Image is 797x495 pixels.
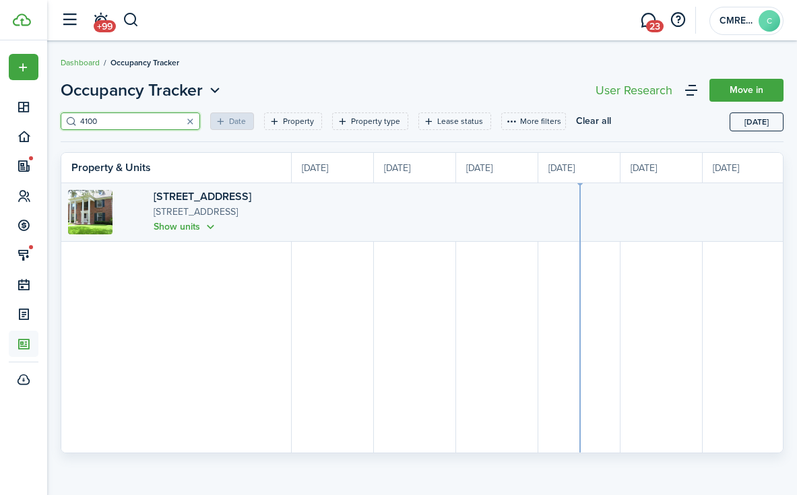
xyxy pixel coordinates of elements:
[283,115,314,127] filter-tag-label: Property
[596,84,672,96] div: User Research
[110,57,179,69] span: Occupancy Tracker
[730,112,784,131] button: Today
[57,7,82,33] button: Open sidebar
[77,115,195,128] input: Search here...
[374,153,456,183] div: [DATE]
[437,115,483,127] filter-tag-label: Lease status
[13,13,31,26] img: TenantCloud
[264,112,322,130] filter-tag: Open filter
[123,9,139,32] button: Search
[61,57,100,69] a: Dashboard
[154,219,218,234] button: Show units
[635,3,661,38] a: Messaging
[666,9,689,32] button: Open resource center
[61,78,224,102] button: Occupancy Tracker
[456,153,538,183] div: [DATE]
[351,115,400,127] filter-tag-label: Property type
[703,153,785,183] div: [DATE]
[154,189,251,204] a: [STREET_ADDRESS]
[71,160,151,176] timeline-board-header-title: Property & Units
[9,54,38,80] button: Open menu
[68,190,113,234] img: Property avatar
[94,20,116,32] span: +99
[720,16,753,26] span: CMREINC
[88,3,113,38] a: Notifications
[418,112,491,130] filter-tag: Open filter
[709,79,784,102] a: Move in
[332,112,408,130] filter-tag: Open filter
[154,205,286,220] p: [STREET_ADDRESS]
[501,112,566,130] button: More filters
[759,10,780,32] avatar-text: C
[61,78,224,102] button: Open menu
[576,112,611,130] button: Clear all
[646,20,664,32] span: 23
[61,78,203,102] span: Occupancy Tracker
[538,153,620,183] div: [DATE]
[292,153,374,183] div: [DATE]
[620,153,703,183] div: [DATE]
[592,81,676,100] button: User Research
[181,112,199,131] button: Clear search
